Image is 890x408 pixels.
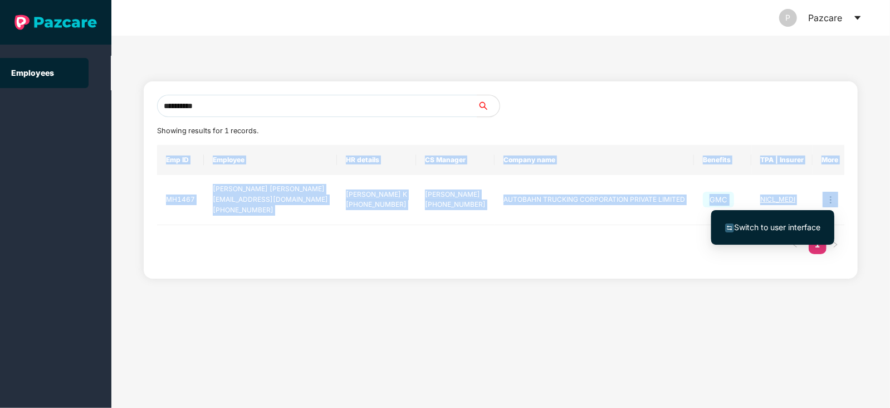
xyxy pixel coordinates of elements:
th: TPA | Insurer [751,145,813,175]
div: [PERSON_NAME] [425,190,486,200]
th: Benefits [694,145,751,175]
span: Showing results for 1 records. [157,127,258,135]
th: More [813,145,847,175]
span: right [832,241,839,248]
div: [PHONE_NUMBER] [425,200,486,210]
span: search [477,101,500,110]
li: Next Page [827,236,844,254]
span: caret-down [853,13,862,22]
span: NICL_MEDI [760,195,795,203]
img: icon [823,192,838,207]
th: Employee [204,145,337,175]
div: [EMAIL_ADDRESS][DOMAIN_NAME] [213,195,328,205]
button: right [827,236,844,254]
div: [PERSON_NAME] K [346,190,407,200]
th: HR details [337,145,416,175]
th: Emp ID [157,145,204,175]
a: Employees [11,68,54,77]
span: Switch to user interface [734,222,820,232]
button: search [477,95,500,117]
div: [PHONE_NUMBER] [213,205,328,216]
span: GMC [703,192,734,207]
td: MH1467 [157,175,204,225]
img: svg+xml;base64,PHN2ZyB4bWxucz0iaHR0cDovL3d3dy53My5vcmcvMjAwMC9zdmciIHdpZHRoPSIxNiIgaGVpZ2h0PSIxNi... [725,224,734,232]
div: [PHONE_NUMBER] [346,200,407,210]
span: P [786,9,791,27]
th: CS Manager [416,145,495,175]
td: AUTOBAHN TRUCKING CORPORATION PRIVATE LIMITED [495,175,694,225]
th: Company name [495,145,694,175]
div: [PERSON_NAME] [PERSON_NAME] [213,184,328,195]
